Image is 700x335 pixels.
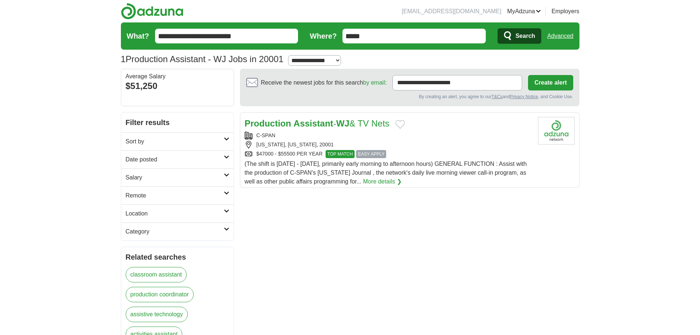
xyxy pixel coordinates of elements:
h2: Date posted [126,155,224,164]
img: Adzuna logo [121,3,183,19]
a: Category [121,222,234,240]
a: Salary [121,168,234,186]
label: Where? [310,31,337,42]
a: assistive technology [126,307,188,322]
strong: Production [245,118,291,128]
strong: WJ [336,118,349,128]
a: Advanced [547,29,573,43]
div: [US_STATE], [US_STATE], 20001 [245,141,532,149]
label: What? [127,31,149,42]
a: Date posted [121,150,234,168]
span: EASY APPLY [356,150,386,158]
button: Search [498,28,541,44]
div: C-SPAN [245,132,532,139]
button: Create alert [528,75,573,90]
span: Receive the newest jobs for this search : [261,78,387,87]
a: classroom assistant [126,267,187,282]
strong: Assistant [294,118,333,128]
span: 1 [121,53,126,66]
a: production coordinator [126,287,194,302]
h2: Category [126,227,224,236]
a: T&Cs [491,94,502,99]
button: Add to favorite jobs [395,120,405,129]
a: Location [121,204,234,222]
a: by email [363,79,385,86]
a: More details ❯ [363,177,402,186]
li: [EMAIL_ADDRESS][DOMAIN_NAME] [402,7,501,16]
a: MyAdzuna [507,7,541,16]
h1: Production Assistant - WJ Jobs in 20001 [121,54,284,64]
a: Employers [552,7,579,16]
span: TOP MATCH [326,150,355,158]
span: (The shift is [DATE] - [DATE], primarily early morning to afternoon hours) GENERAL FUNCTION : Ass... [245,161,527,185]
a: Remote [121,186,234,204]
a: Sort by [121,132,234,150]
a: Privacy Notice [510,94,538,99]
span: Search [516,29,535,43]
div: $51,250 [126,79,229,93]
img: Company logo [538,117,575,145]
h2: Salary [126,173,224,182]
div: Average Salary [126,74,229,79]
h2: Filter results [121,113,234,132]
a: Production Assistant-WJ& TV Nets [245,118,390,128]
div: $47000 - $55500 PER YEAR [245,150,532,158]
h2: Related searches [126,252,229,263]
h2: Remote [126,191,224,200]
h2: Sort by [126,137,224,146]
h2: Location [126,209,224,218]
div: By creating an alert, you agree to our and , and Cookie Use. [246,93,573,100]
